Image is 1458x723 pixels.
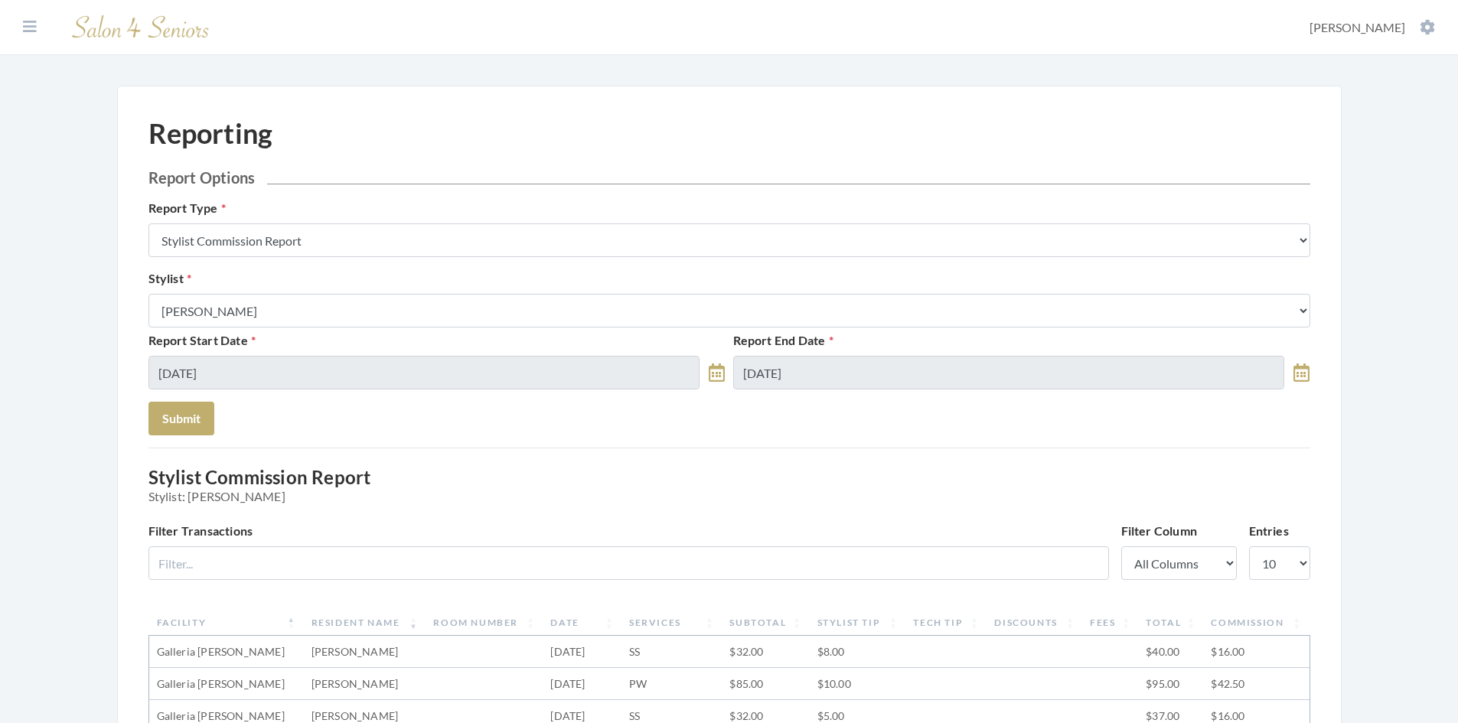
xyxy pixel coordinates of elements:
td: $32.00 [722,636,809,668]
label: Filter Transactions [148,522,253,540]
span: [PERSON_NAME] [1310,20,1405,34]
td: $10.00 [810,668,906,700]
label: Report Start Date [148,331,256,350]
input: Filter... [148,546,1109,580]
a: toggle [709,356,725,389]
label: Filter Column [1121,522,1198,540]
h1: Reporting [148,117,273,150]
td: $40.00 [1138,636,1203,668]
td: [DATE] [543,636,621,668]
th: Room Number: activate to sort column ascending [426,610,543,636]
h3: Stylist Commission Report [148,467,1310,503]
td: $8.00 [810,636,906,668]
td: [PERSON_NAME] [304,668,426,700]
span: Stylist: [PERSON_NAME] [148,489,1310,503]
label: Entries [1249,522,1289,540]
th: Services: activate to sort column ascending [621,610,722,636]
td: SS [621,636,722,668]
th: Date: activate to sort column ascending [543,610,621,636]
td: $42.50 [1203,668,1309,700]
td: $16.00 [1203,636,1309,668]
input: Select Date [733,356,1285,389]
td: $85.00 [722,668,809,700]
th: Total: activate to sort column ascending [1138,610,1203,636]
th: Resident Name: activate to sort column ascending [304,610,426,636]
th: Subtotal: activate to sort column ascending [722,610,809,636]
td: Galleria [PERSON_NAME] [149,668,304,700]
th: Fees: activate to sort column ascending [1082,610,1138,636]
th: Facility: activate to sort column descending [149,610,304,636]
th: Tech Tip: activate to sort column ascending [905,610,987,636]
td: [PERSON_NAME] [304,636,426,668]
td: $95.00 [1138,668,1203,700]
h2: Report Options [148,168,1310,187]
th: Commission: activate to sort column ascending [1203,610,1309,636]
td: PW [621,668,722,700]
th: Discounts: activate to sort column ascending [987,610,1082,636]
input: Select Date [148,356,700,389]
label: Report Type [148,199,226,217]
button: [PERSON_NAME] [1305,19,1440,36]
td: Galleria [PERSON_NAME] [149,636,304,668]
button: Submit [148,402,214,435]
label: Report End Date [733,331,833,350]
a: toggle [1293,356,1310,389]
th: Stylist Tip: activate to sort column ascending [810,610,906,636]
td: [DATE] [543,668,621,700]
label: Stylist [148,269,192,288]
img: Salon 4 Seniors [64,9,217,45]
